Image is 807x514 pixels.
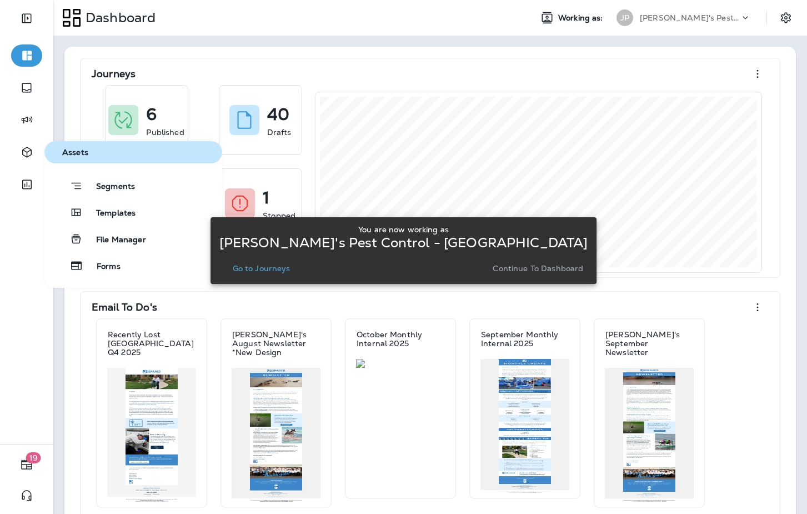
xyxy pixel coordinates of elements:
[83,235,146,246] span: File Manager
[146,109,157,120] p: 6
[11,7,42,29] button: Expand Sidebar
[44,201,222,223] button: Templates
[44,228,222,250] button: File Manager
[219,238,588,247] p: [PERSON_NAME]'s Pest Control - [GEOGRAPHIC_DATA]
[233,264,290,273] p: Go to Journeys
[44,141,222,163] button: Assets
[44,174,222,197] button: Segments
[146,127,184,138] p: Published
[616,9,633,26] div: JP
[776,8,796,28] button: Settings
[49,148,218,157] span: Assets
[605,330,693,357] p: [PERSON_NAME]'s September Newsletter
[44,254,222,277] button: Forms
[640,13,740,22] p: [PERSON_NAME]'s Pest Control - [GEOGRAPHIC_DATA]
[81,9,156,26] p: Dashboard
[83,208,136,219] span: Templates
[83,182,135,193] span: Segments
[92,302,157,313] p: Email To Do's
[358,225,449,234] p: You are now working as
[83,262,121,272] span: Forms
[26,452,41,463] span: 19
[493,264,583,273] p: Continue to Dashboard
[107,368,196,502] img: ce969f09-0b22-4af0-9624-148bc32c3d9e.jpg
[605,368,694,502] img: f05a34d9-2f60-4ec5-a4eb-95aa68c9b31b.jpg
[108,330,196,357] p: Recently Lost [GEOGRAPHIC_DATA] Q4 2025
[92,68,136,79] p: Journeys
